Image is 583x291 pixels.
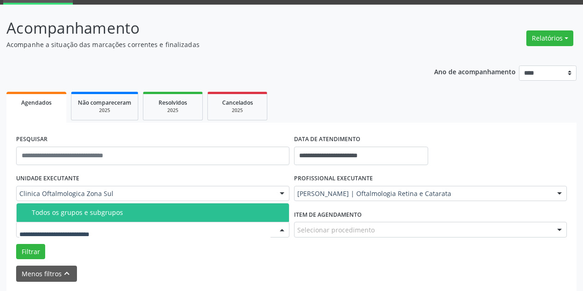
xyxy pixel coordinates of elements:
div: 2025 [78,107,131,114]
span: Selecionar procedimento [297,225,375,235]
p: Acompanhe a situação das marcações correntes e finalizadas [6,40,406,49]
label: PROFISSIONAL EXECUTANTE [294,172,373,186]
span: Clinica Oftalmologica Zona Sul [19,189,271,198]
span: [PERSON_NAME] | Oftalmologia Retina e Catarata [297,189,548,198]
button: Menos filtroskeyboard_arrow_up [16,266,77,282]
div: 2025 [150,107,196,114]
button: Filtrar [16,244,45,260]
p: Ano de acompanhamento [434,65,516,77]
span: Cancelados [222,99,253,107]
div: 2025 [214,107,260,114]
i: keyboard_arrow_up [62,268,72,279]
span: Não compareceram [78,99,131,107]
label: PESQUISAR [16,132,47,147]
label: Item de agendamento [294,208,362,222]
button: Relatórios [526,30,573,46]
div: Todos os grupos e subgrupos [32,209,283,216]
label: DATA DE ATENDIMENTO [294,132,360,147]
p: Acompanhamento [6,17,406,40]
label: UNIDADE EXECUTANTE [16,172,79,186]
span: Resolvidos [159,99,187,107]
span: Agendados [21,99,52,107]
